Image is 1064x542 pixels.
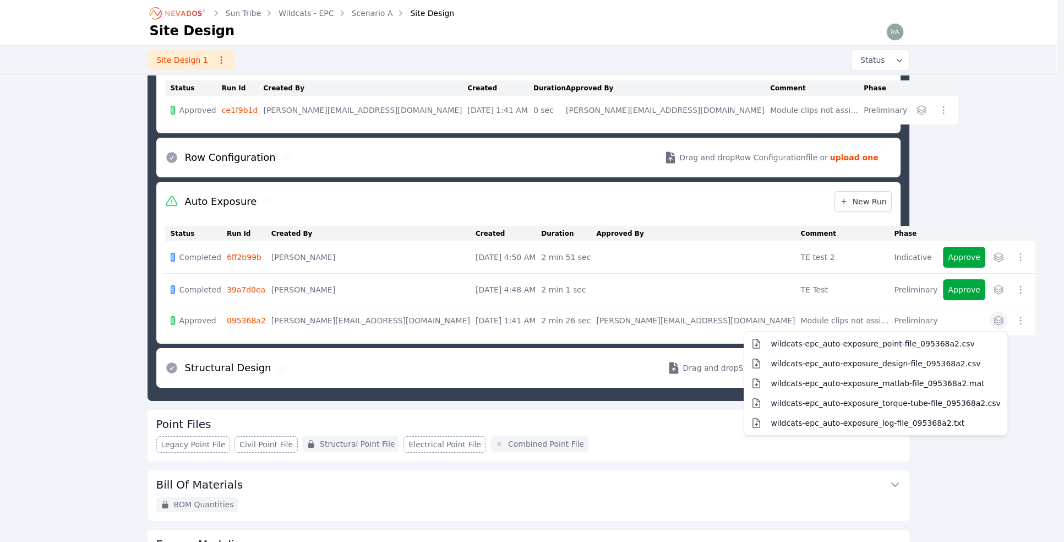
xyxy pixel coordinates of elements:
[771,358,980,369] span: wildcats-epc_auto-exposure_design-file_095368a2.csv
[771,338,974,349] span: wildcats-epc_auto-exposure_point-file_095368a2.csv
[746,354,1005,373] button: wildcats-epc_auto-exposure_design-file_095368a2.csv
[746,413,1005,433] button: wildcats-epc_auto-exposure_log-file_095368a2.txt
[746,373,1005,393] button: wildcats-epc_auto-exposure_matlab-file_095368a2.mat
[771,418,964,429] span: wildcats-epc_auto-exposure_log-file_095368a2.txt
[746,393,1005,413] button: wildcats-epc_auto-exposure_torque-tube-file_095368a2.csv
[771,398,1000,409] span: wildcats-epc_auto-exposure_torque-tube-file_095368a2.csv
[746,334,1005,354] button: wildcats-epc_auto-exposure_point-file_095368a2.csv
[771,378,984,389] span: wildcats-epc_auto-exposure_matlab-file_095368a2.mat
